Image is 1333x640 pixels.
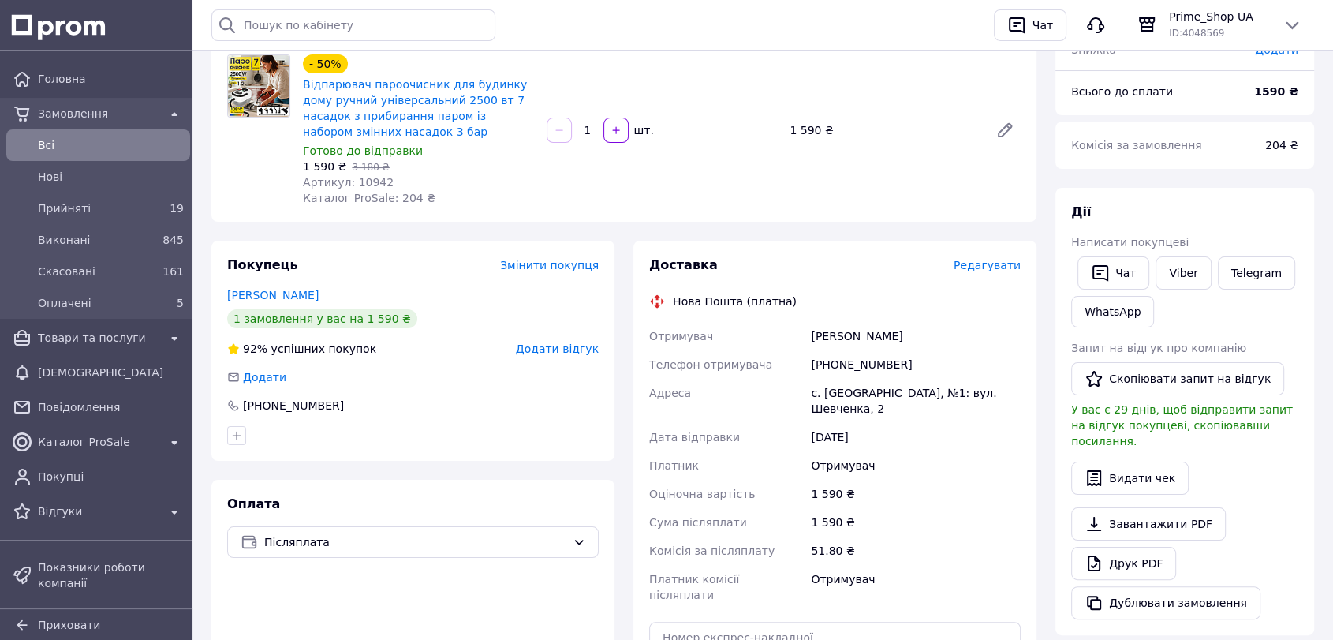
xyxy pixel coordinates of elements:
[227,309,417,328] div: 1 замовлення у вас на 1 590 ₴
[1254,85,1298,98] b: 1590 ₴
[649,488,755,500] span: Оціночна вартість
[500,259,599,271] span: Змінити покупця
[649,573,739,601] span: Платник комісії післяплати
[1169,9,1270,24] span: Prime_Shop UA
[177,297,184,309] span: 5
[38,434,159,450] span: Каталог ProSale
[1071,43,1116,56] span: Знижка
[1071,85,1173,98] span: Всього до сплати
[1071,586,1260,619] button: Дублювати замовлення
[649,330,713,342] span: Отримувач
[38,365,184,380] span: [DEMOGRAPHIC_DATA]
[227,341,376,357] div: успішних покупок
[808,322,1024,350] div: [PERSON_NAME]
[38,106,159,122] span: Замовлення
[1071,139,1202,152] span: Комісія за замовлення
[1218,256,1295,290] a: Telegram
[38,330,159,346] span: Товари та послуги
[352,162,389,173] span: 3 180 ₴
[38,295,152,311] span: Оплачені
[38,469,184,485] span: Покупці
[808,451,1024,480] div: Отримувач
[303,144,423,157] span: Готово до відправки
[808,379,1024,423] div: с. [GEOGRAPHIC_DATA], №1: вул. Шевченка, 2
[808,565,1024,609] div: Отримувач
[38,264,152,279] span: Скасовані
[38,503,159,519] span: Відгуки
[649,545,775,557] span: Комісія за післяплату
[38,169,184,185] span: Нові
[1255,43,1298,56] span: Додати
[808,350,1024,379] div: [PHONE_NUMBER]
[649,358,772,371] span: Телефон отримувача
[989,114,1021,146] a: Редагувати
[303,54,348,73] div: - 50%
[1077,256,1149,290] button: Чат
[808,423,1024,451] div: [DATE]
[1071,507,1226,541] a: Завантажити PDF
[1071,204,1091,219] span: Дії
[303,176,394,189] span: Артикул: 10942
[994,9,1066,41] button: Чат
[1071,236,1189,249] span: Написати покупцеві
[1029,13,1056,37] div: Чат
[808,537,1024,565] div: 51.80 ₴
[1265,139,1298,152] span: 204 ₴
[649,516,747,529] span: Сума післяплати
[808,508,1024,537] div: 1 590 ₴
[303,192,435,204] span: Каталог ProSale: 204 ₴
[38,399,184,415] span: Повідомлення
[38,200,152,216] span: Прийняті
[227,289,319,301] a: [PERSON_NAME]
[38,619,100,631] span: Приховати
[227,257,298,272] span: Покупець
[1071,362,1284,395] button: Скопіювати запит на відгук
[162,265,184,278] span: 161
[808,480,1024,508] div: 1 590 ₴
[227,496,280,511] span: Оплата
[162,234,184,246] span: 845
[649,387,691,399] span: Адреса
[783,119,983,141] div: 1 590 ₴
[38,137,184,153] span: Всi
[264,533,566,551] span: Післяплата
[228,55,289,117] img: Відпарювач пароочисник для будинку дому ручний універсальний 2500 вт 7 насадок з прибирання паром...
[211,9,495,41] input: Пошук по кабінету
[38,71,184,87] span: Головна
[1169,28,1224,39] span: ID: 4048569
[649,257,718,272] span: Доставка
[303,78,527,138] a: Відпарювач пароочисник для будинку дому ручний універсальний 2500 вт 7 насадок з прибирання паром...
[630,122,655,138] div: шт.
[649,459,699,472] span: Платник
[1071,342,1246,354] span: Запит на відгук про компанію
[649,431,740,444] span: Дата відправки
[954,259,1021,271] span: Редагувати
[243,342,267,355] span: 92%
[669,294,801,309] div: Нова Пошта (платна)
[1071,547,1176,580] a: Друк PDF
[241,398,345,414] div: [PHONE_NUMBER]
[38,232,152,248] span: Виконані
[170,202,184,215] span: 19
[1071,296,1154,327] a: WhatsApp
[303,160,346,173] span: 1 590 ₴
[1071,462,1189,495] button: Видати чек
[1071,403,1293,447] span: У вас є 29 днів, щоб відправити запит на відгук покупцеві, скопіювавши посилання.
[38,560,184,591] span: Показники роботи компанії
[1156,256,1211,290] a: Viber
[516,342,599,355] span: Додати відгук
[243,371,286,384] span: Додати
